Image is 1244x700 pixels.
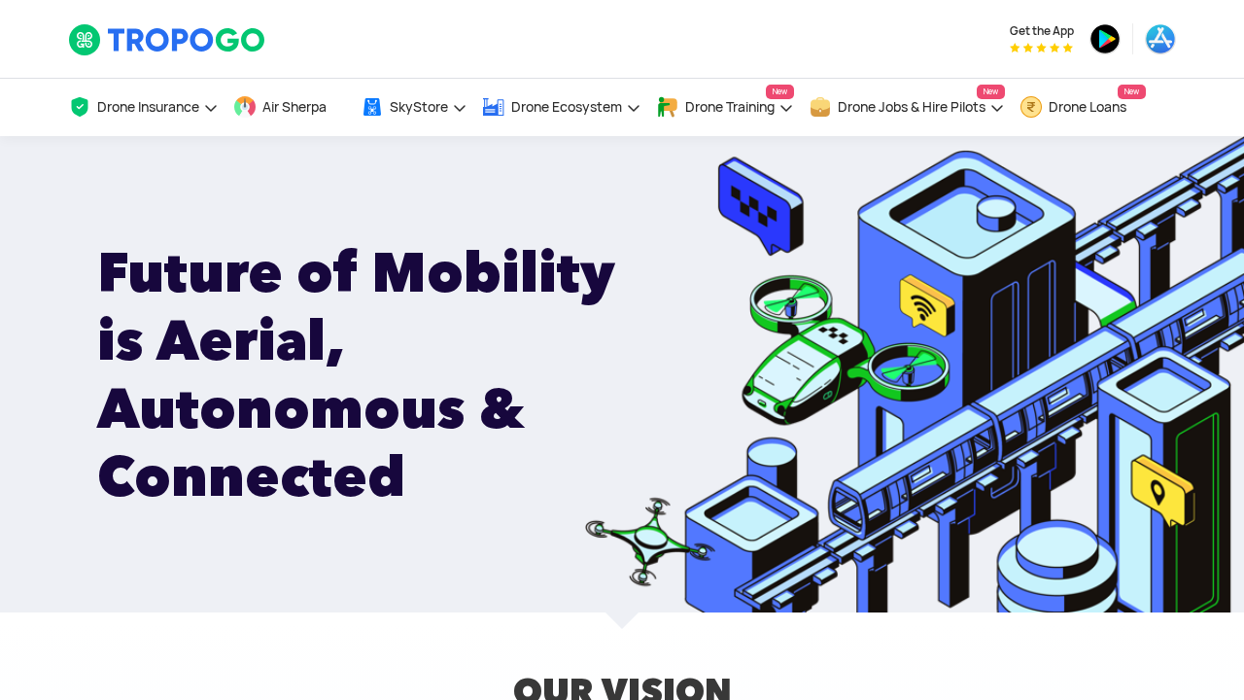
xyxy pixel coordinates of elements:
span: New [766,85,794,99]
span: Air Sherpa [262,99,327,115]
a: Drone TrainingNew [656,79,794,136]
a: Drone Ecosystem [482,79,641,136]
a: Drone Insurance [68,79,219,136]
img: App Raking [1010,43,1073,52]
img: ic_playstore.png [1089,23,1121,54]
img: TropoGo Logo [68,23,267,56]
span: New [1118,85,1146,99]
a: Air Sherpa [233,79,346,136]
span: Drone Ecosystem [511,99,622,115]
span: Get the App [1010,23,1074,39]
h1: Future of Mobility is Aerial, Autonomous & Connected [97,238,674,510]
span: New [977,85,1005,99]
a: SkyStore [361,79,467,136]
span: Drone Loans [1049,99,1126,115]
a: Drone Jobs & Hire PilotsNew [809,79,1005,136]
span: SkyStore [390,99,448,115]
span: Drone Jobs & Hire Pilots [838,99,985,115]
img: ic_appstore.png [1145,23,1176,54]
span: Drone Training [685,99,775,115]
span: Drone Insurance [97,99,199,115]
a: Drone LoansNew [1019,79,1146,136]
